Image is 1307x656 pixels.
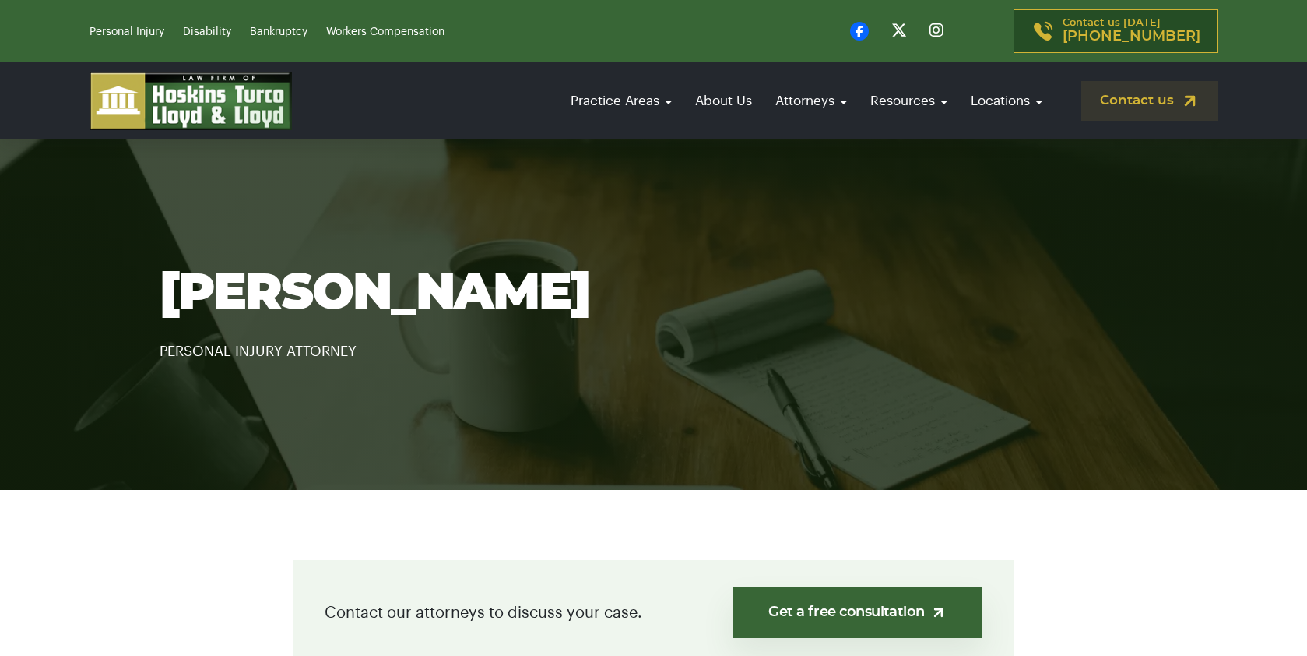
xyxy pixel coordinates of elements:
a: Bankruptcy [250,26,307,37]
p: Contact us [DATE] [1063,18,1200,44]
img: arrow-up-right-light.svg [930,605,947,621]
a: Practice Areas [563,79,680,123]
a: Resources [863,79,955,123]
a: Locations [963,79,1050,123]
a: Attorneys [768,79,855,123]
a: Contact us [DATE][PHONE_NUMBER] [1014,9,1218,53]
a: Workers Compensation [326,26,444,37]
a: About Us [687,79,760,123]
span: [PHONE_NUMBER] [1063,29,1200,44]
a: Get a free consultation [733,587,982,638]
a: Personal Injury [90,26,164,37]
img: logo [90,72,292,130]
a: Contact us [1081,81,1218,121]
span: PERSONAL INJURY ATTORNEY [160,344,357,358]
h1: [PERSON_NAME] [160,266,1148,321]
a: Disability [183,26,231,37]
